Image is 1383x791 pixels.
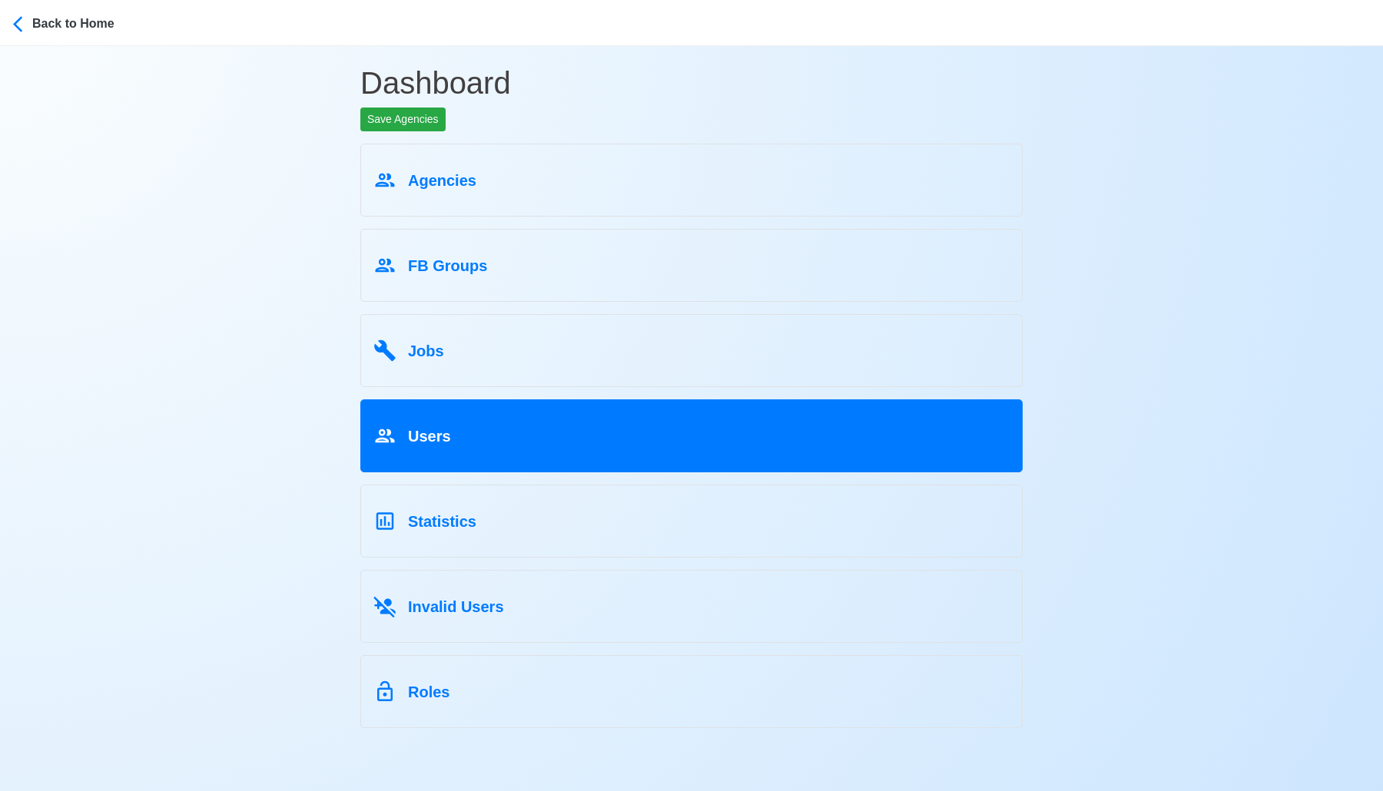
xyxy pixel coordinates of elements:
[408,257,487,274] span: FB Groups
[408,428,451,445] span: Users
[32,12,148,33] div: Back to Home
[408,683,449,700] span: Roles
[408,343,444,359] span: Jobs
[12,5,148,41] button: Back to Home
[360,314,1023,387] a: Jobs
[360,485,1023,558] a: Statistics
[360,399,1023,472] a: Users
[360,570,1023,643] a: Invalid Users
[408,172,476,189] span: Agencies
[360,229,1023,302] a: FB Groups
[408,513,476,530] span: Statistics
[360,108,446,131] button: Save Agencies
[360,655,1023,728] a: Roles
[360,46,1023,108] h1: Dashboard
[360,144,1023,217] a: Agencies
[408,598,504,615] span: Invalid Users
